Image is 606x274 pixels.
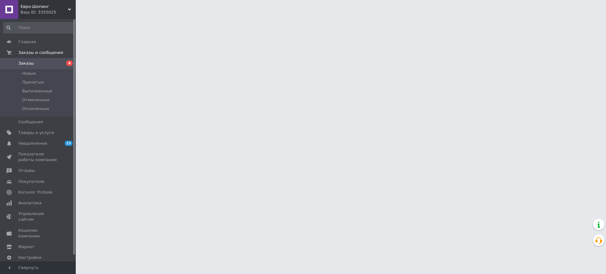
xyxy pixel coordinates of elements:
[22,79,44,85] span: Принятые
[22,106,49,112] span: Оплаченные
[21,9,76,15] div: Ваш ID: 3355025
[18,50,63,55] span: Заказы и сообщения
[18,179,44,184] span: Покупатели
[18,168,35,173] span: Отзывы
[18,130,54,136] span: Товары и услуги
[66,61,73,66] span: 4
[22,97,50,103] span: Отмененные
[18,211,58,222] span: Управление сайтом
[18,61,34,66] span: Заказы
[18,189,52,195] span: Каталог ProSale
[18,244,34,250] span: Маркет
[18,200,42,206] span: Аналитика
[18,228,58,239] span: Кошелек компании
[21,4,68,9] span: Евро-Шопинг
[22,71,36,76] span: Новые
[18,255,41,260] span: Настройки
[18,39,36,45] span: Главная
[22,88,52,94] span: Выполненные
[3,22,74,33] input: Поиск
[18,151,58,163] span: Показатели работы компании
[65,141,73,146] span: 23
[18,141,47,146] span: Уведомления
[18,119,43,125] span: Сообщения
